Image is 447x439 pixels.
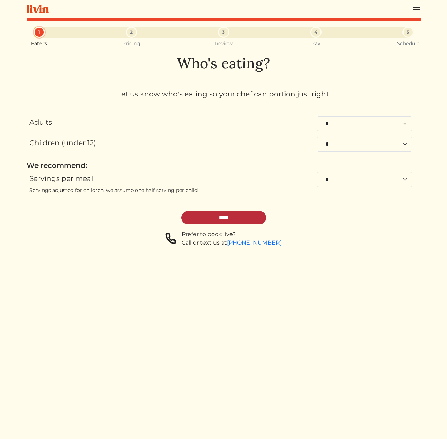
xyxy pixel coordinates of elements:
div: Prefer to book live? [182,230,282,239]
small: Review [215,41,233,47]
div: Let us know who's eating so your chef can portion just right. [27,89,421,99]
label: Servings per meal [29,173,93,184]
div: Servings adjusted for children, we assume one half serving per child [29,187,285,194]
small: Eaters [31,41,47,47]
a: [PHONE_NUMBER] [227,239,282,246]
span: 3 [222,29,225,35]
label: Adults [29,117,52,128]
span: 5 [407,29,409,35]
div: Call or text us at [182,239,282,247]
small: Schedule [397,41,419,47]
span: 2 [130,29,133,35]
img: phone-a8f1853615f4955a6c6381654e1c0f7430ed919b147d78756318837811cda3a7.svg [165,230,176,247]
h1: Who's eating? [27,55,421,72]
span: 4 [314,29,317,35]
img: menu_hamburger-cb6d353cf0ecd9f46ceae1c99ecbeb4a00e71ca567a856bd81f57e9d8c17bb26.svg [412,5,421,13]
small: Pricing [122,41,140,47]
span: 1 [38,29,40,35]
div: We recommend: [27,160,421,171]
img: livin-logo-a0d97d1a881af30f6274990eb6222085a2533c92bbd1e4f22c21b4f0d0e3210c.svg [27,5,49,13]
small: Pay [311,41,320,47]
label: Children (under 12) [29,137,96,148]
